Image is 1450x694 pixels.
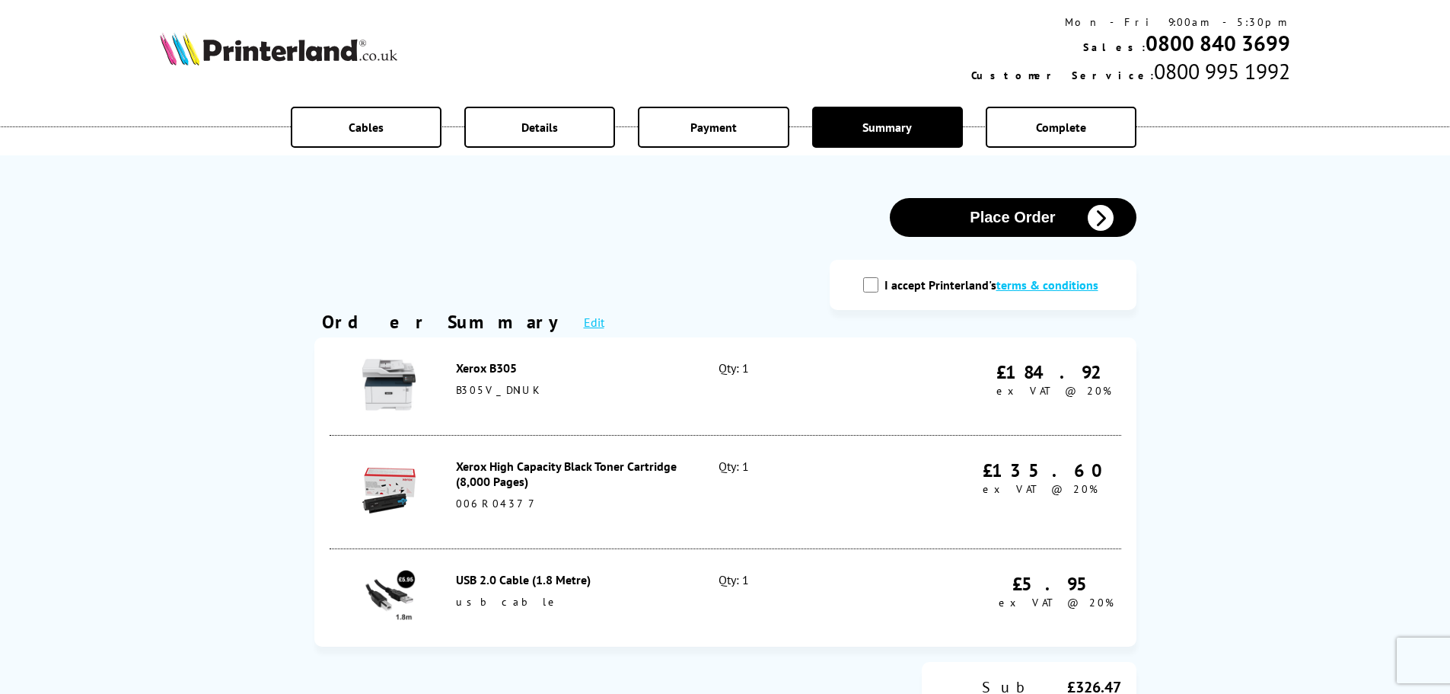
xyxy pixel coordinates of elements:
[996,360,1114,384] div: £184.92
[456,595,686,609] div: usbcable
[1154,57,1290,85] span: 0800 995 1992
[983,459,1114,482] div: £135.60
[362,464,416,517] img: Xerox High Capacity Black Toner Cartridge (8,000 Pages)
[160,32,397,66] img: Printerland Logo
[349,120,384,135] span: Cables
[719,572,876,624] div: Qty: 1
[521,120,558,135] span: Details
[456,459,686,489] div: Xerox High Capacity Black Toner Cartridge (8,000 Pages)
[999,572,1114,596] div: £5.95
[884,277,1106,293] label: I accept Printerland's
[971,15,1290,29] div: Mon - Fri 9:00am - 5:30pm
[584,315,604,330] a: Edit
[983,482,1098,496] span: ex VAT @ 20%
[999,596,1114,609] span: ex VAT @ 20%
[719,360,876,412] div: Qty: 1
[322,310,569,334] div: Order Summary
[1036,120,1086,135] span: Complete
[862,120,912,135] span: Summary
[1146,29,1290,57] a: 0800 840 3699
[362,570,416,623] img: USB 2.0 Cable (1.8 Metre)
[456,572,686,587] div: USB 2.0 Cable (1.8 Metre)
[890,198,1136,237] button: Place Order
[719,459,876,526] div: Qty: 1
[456,497,686,510] div: 006R04377
[1083,40,1146,54] span: Sales:
[690,120,737,135] span: Payment
[456,360,686,376] div: Xerox B305
[362,358,416,411] img: Xerox B305
[996,384,1111,398] span: ex VAT @ 20%
[971,69,1154,82] span: Customer Service:
[996,277,1098,293] a: modal_tc
[456,383,686,397] div: B305V_DNIUK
